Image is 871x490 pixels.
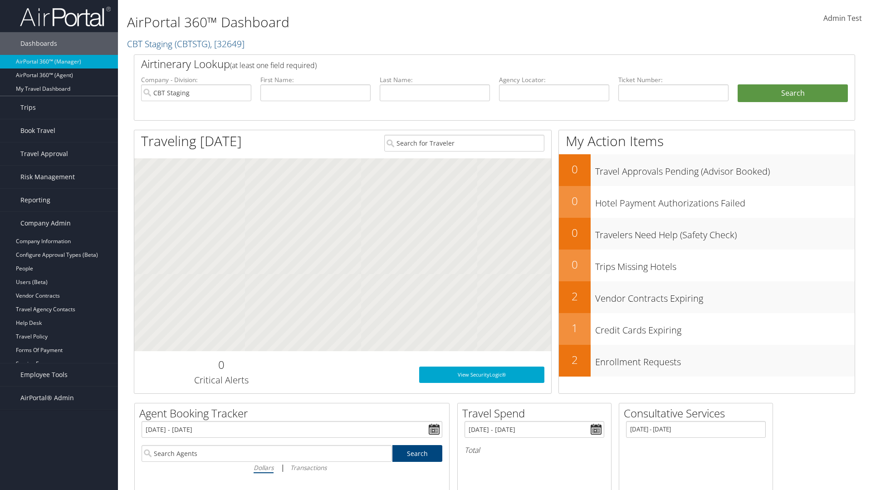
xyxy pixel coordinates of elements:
[595,224,855,241] h3: Travelers Need Help (Safety Check)
[175,38,210,50] span: ( CBTSTG )
[392,445,443,462] a: Search
[20,142,68,165] span: Travel Approval
[624,406,773,421] h2: Consultative Services
[141,374,301,387] h3: Critical Alerts
[290,463,327,472] i: Transactions
[127,38,245,50] a: CBT Staging
[618,75,729,84] label: Ticket Number:
[210,38,245,50] span: , [ 32649 ]
[20,212,71,235] span: Company Admin
[20,166,75,188] span: Risk Management
[141,357,301,372] h2: 0
[595,288,855,305] h3: Vendor Contracts Expiring
[499,75,609,84] label: Agency Locator:
[823,13,862,23] span: Admin Test
[139,406,449,421] h2: Agent Booking Tracker
[559,193,591,209] h2: 0
[559,257,591,272] h2: 0
[141,132,242,151] h1: Traveling [DATE]
[559,132,855,151] h1: My Action Items
[559,281,855,313] a: 2Vendor Contracts Expiring
[595,351,855,368] h3: Enrollment Requests
[230,60,317,70] span: (at least one field required)
[127,13,617,32] h1: AirPortal 360™ Dashboard
[142,445,392,462] input: Search Agents
[260,75,371,84] label: First Name:
[141,75,251,84] label: Company - Division:
[20,32,57,55] span: Dashboards
[559,352,591,367] h2: 2
[738,84,848,103] button: Search
[595,161,855,178] h3: Travel Approvals Pending (Advisor Booked)
[142,462,442,473] div: |
[823,5,862,33] a: Admin Test
[595,192,855,210] h3: Hotel Payment Authorizations Failed
[559,218,855,250] a: 0Travelers Need Help (Safety Check)
[141,56,788,72] h2: Airtinerary Lookup
[20,387,74,409] span: AirPortal® Admin
[559,162,591,177] h2: 0
[384,135,544,152] input: Search for Traveler
[559,154,855,186] a: 0Travel Approvals Pending (Advisor Booked)
[20,6,111,27] img: airportal-logo.png
[595,319,855,337] h3: Credit Cards Expiring
[380,75,490,84] label: Last Name:
[254,463,274,472] i: Dollars
[419,367,544,383] a: View SecurityLogic®
[559,289,591,304] h2: 2
[559,320,591,336] h2: 1
[20,119,55,142] span: Book Travel
[20,189,50,211] span: Reporting
[559,345,855,377] a: 2Enrollment Requests
[20,363,68,386] span: Employee Tools
[462,406,611,421] h2: Travel Spend
[559,186,855,218] a: 0Hotel Payment Authorizations Failed
[559,313,855,345] a: 1Credit Cards Expiring
[20,96,36,119] span: Trips
[595,256,855,273] h3: Trips Missing Hotels
[465,445,604,455] h6: Total
[559,225,591,240] h2: 0
[559,250,855,281] a: 0Trips Missing Hotels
